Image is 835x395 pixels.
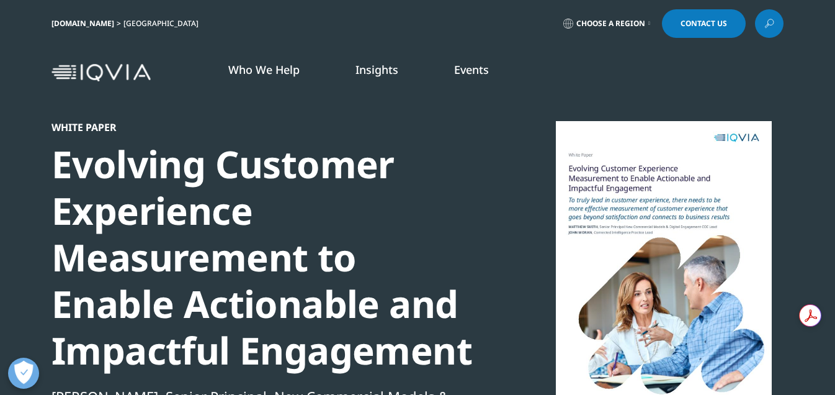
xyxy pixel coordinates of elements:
[51,18,114,29] a: [DOMAIN_NAME]
[156,43,784,102] nav: Primary
[51,121,477,134] div: WHITE PAPER
[355,62,398,77] a: Insights
[662,9,746,38] a: Contact Us
[576,19,645,29] span: Choose a Region
[51,64,151,82] img: IQVIA Healthcare Information Technology and Pharma Clinical Research Company
[51,141,477,374] div: Evolving Customer Experience Measurement to Enable Actionable and Impactful Engagement
[8,358,39,389] button: Open Preferences
[228,62,300,77] a: Who We Help
[454,62,489,77] a: Events
[681,20,727,27] span: Contact Us
[123,19,203,29] div: [GEOGRAPHIC_DATA]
